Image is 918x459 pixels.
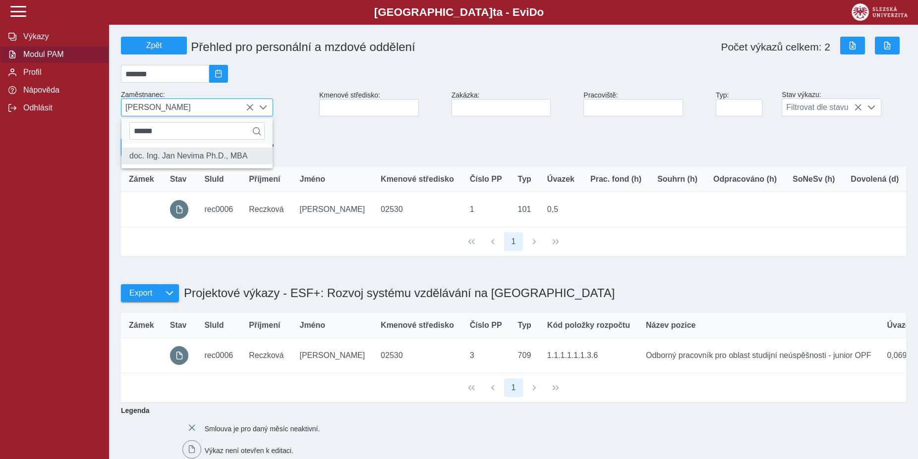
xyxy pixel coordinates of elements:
td: Odborný pracovník pro oblast studijní neúspěšnosti - junior OPF [638,338,879,373]
span: Název pozice [646,321,695,330]
b: Legenda [117,403,902,418]
div: Zakázka: [448,87,580,120]
span: Jméno [299,321,325,330]
span: Prac. fond (h) [590,175,641,184]
td: rec0006 [196,338,241,373]
span: Číslo PP [470,175,502,184]
span: Zámek [129,175,154,184]
button: Export do PDF [875,37,900,54]
span: t [493,6,496,18]
h1: Přehled pro personální a mzdové oddělení [187,36,583,58]
span: Kód položky rozpočtu [547,321,630,330]
div: Stav výkazu: [778,87,910,120]
span: Stav [170,175,187,184]
span: Smlouva je pro daný měsíc neaktivní. [205,425,320,433]
td: Reczková [241,338,291,373]
td: 02530 [373,338,462,373]
span: D [529,6,537,18]
span: Dovolená (d) [851,175,899,184]
span: Zámek [129,321,154,330]
span: Výkazy [20,32,101,41]
span: Filtrovat dle stavu [782,99,862,116]
span: Odpracováno (h) [713,175,777,184]
span: SluId [204,321,224,330]
td: 3 [462,338,510,373]
span: Úvazek [547,175,574,184]
span: Stav [170,321,187,330]
span: SluId [204,175,224,184]
span: o [537,6,544,18]
span: Export [129,289,152,298]
td: [PERSON_NAME] [291,192,373,227]
span: Typ [518,175,531,184]
span: Jméno [299,175,325,184]
span: Nápověda [20,86,101,95]
div: Pracoviště: [579,87,712,120]
button: prázdný [170,200,189,219]
span: Typ [518,321,531,330]
span: Kmenové středisko [381,175,454,184]
button: prázdný [170,346,189,365]
span: Profil [20,68,101,77]
td: 101 [510,192,539,227]
span: Číslo PP [470,321,502,330]
b: [GEOGRAPHIC_DATA] a - Evi [30,6,888,19]
span: Příjmení [249,175,280,184]
td: 02530 [373,192,462,227]
span: Úvazek [887,321,914,330]
button: 2025/09 [209,65,228,83]
button: 1 [504,232,523,251]
div: Zaměstnanec: [117,87,315,120]
img: logo_web_su.png [852,3,908,21]
span: Modul PAM [20,50,101,59]
span: Kmenové středisko [381,321,454,330]
td: 0,5 [539,192,582,227]
span: Počet výkazů celkem: 2 [721,41,830,53]
span: SoNeSv (h) [793,175,835,184]
span: Výkaz není otevřen k editaci. [205,446,293,454]
li: doc. Ing. Jan Nevima Ph.D., MBA [121,148,273,164]
button: Zpět [121,37,187,54]
button: 1 [504,378,523,397]
td: 1 [462,192,510,227]
span: Souhrn (h) [657,175,697,184]
div: Typ: [712,87,778,120]
span: Zpět [125,41,182,50]
td: 709 [510,338,539,373]
span: Příjmení [249,321,280,330]
span: Odhlásit [20,103,101,112]
button: Export do Excelu [840,37,865,54]
td: 1.1.1.1.1.1.3.6 [539,338,638,373]
div: Kmenové středisko: [315,87,448,120]
h1: Projektové výkazy - ESF+: Rozvoj systému vzdělávání na [GEOGRAPHIC_DATA] [179,281,615,305]
button: Export [121,138,160,156]
td: Reczková [241,192,291,227]
button: Export [121,284,160,302]
span: [PERSON_NAME] [121,99,254,116]
td: rec0006 [196,192,241,227]
td: [PERSON_NAME] [291,338,373,373]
